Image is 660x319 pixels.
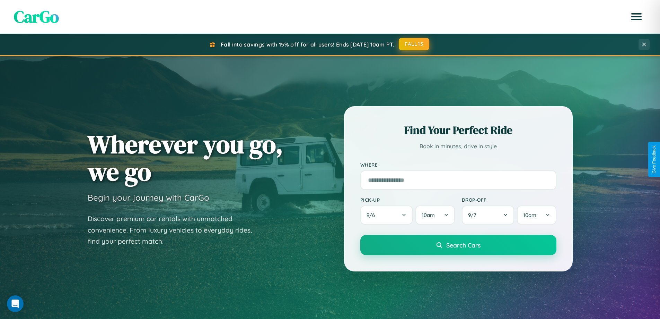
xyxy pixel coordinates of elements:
div: Open Intercom Messenger [7,295,24,312]
button: Search Cars [360,235,556,255]
button: 9/6 [360,205,413,225]
label: Pick-up [360,197,455,203]
span: Search Cars [446,241,481,249]
div: Give Feedback [652,145,657,174]
span: 9 / 7 [468,212,480,218]
h3: Begin your journey with CarGo [88,192,209,203]
label: Drop-off [462,197,556,203]
label: Where [360,162,556,168]
h1: Wherever you go, we go [88,131,283,185]
span: CarGo [14,5,59,28]
button: Open menu [627,7,646,26]
button: 10am [415,205,455,225]
button: 10am [517,205,556,225]
span: Fall into savings with 15% off for all users! Ends [DATE] 10am PT. [221,41,394,48]
h2: Find Your Perfect Ride [360,123,556,138]
p: Book in minutes, drive in style [360,141,556,151]
button: FALL15 [399,38,429,50]
button: 9/7 [462,205,514,225]
p: Discover premium car rentals with unmatched convenience. From luxury vehicles to everyday rides, ... [88,213,261,247]
span: 9 / 6 [367,212,378,218]
span: 10am [422,212,435,218]
span: 10am [523,212,536,218]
